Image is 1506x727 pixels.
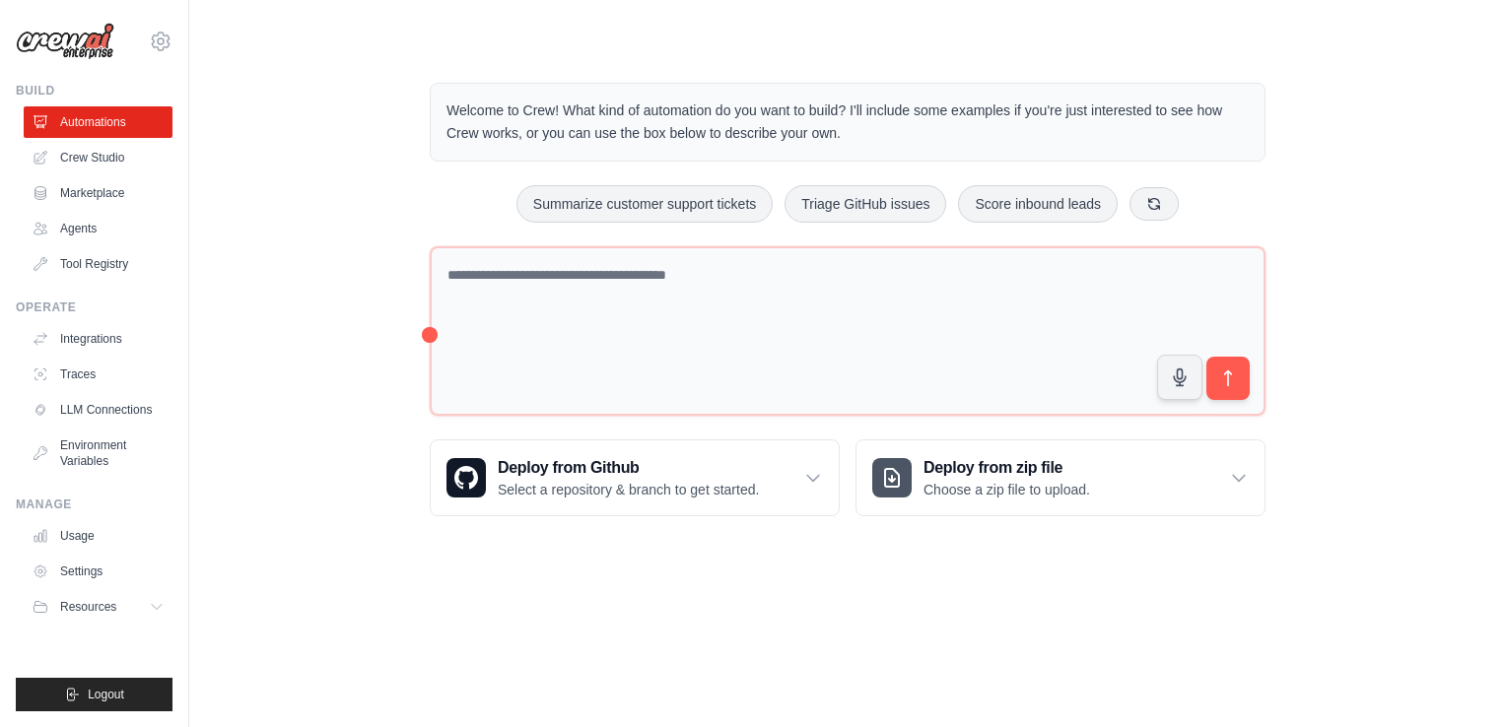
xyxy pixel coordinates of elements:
[924,480,1090,499] p: Choose a zip file to upload.
[60,599,116,615] span: Resources
[24,556,172,587] a: Settings
[24,520,172,552] a: Usage
[16,678,172,711] button: Logout
[785,185,946,223] button: Triage GitHub issues
[446,99,1249,145] p: Welcome to Crew! What kind of automation do you want to build? I'll include some examples if you'...
[24,323,172,355] a: Integrations
[24,591,172,623] button: Resources
[498,480,759,499] p: Select a repository & branch to get started.
[924,456,1090,480] h3: Deploy from zip file
[24,213,172,244] a: Agents
[24,394,172,426] a: LLM Connections
[498,456,759,480] h3: Deploy from Github
[16,83,172,99] div: Build
[16,299,172,315] div: Operate
[24,142,172,173] a: Crew Studio
[24,106,172,138] a: Automations
[16,23,114,60] img: Logo
[24,430,172,477] a: Environment Variables
[24,177,172,209] a: Marketplace
[88,687,124,702] span: Logout
[516,185,773,223] button: Summarize customer support tickets
[24,359,172,390] a: Traces
[16,496,172,512] div: Manage
[958,185,1118,223] button: Score inbound leads
[24,248,172,280] a: Tool Registry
